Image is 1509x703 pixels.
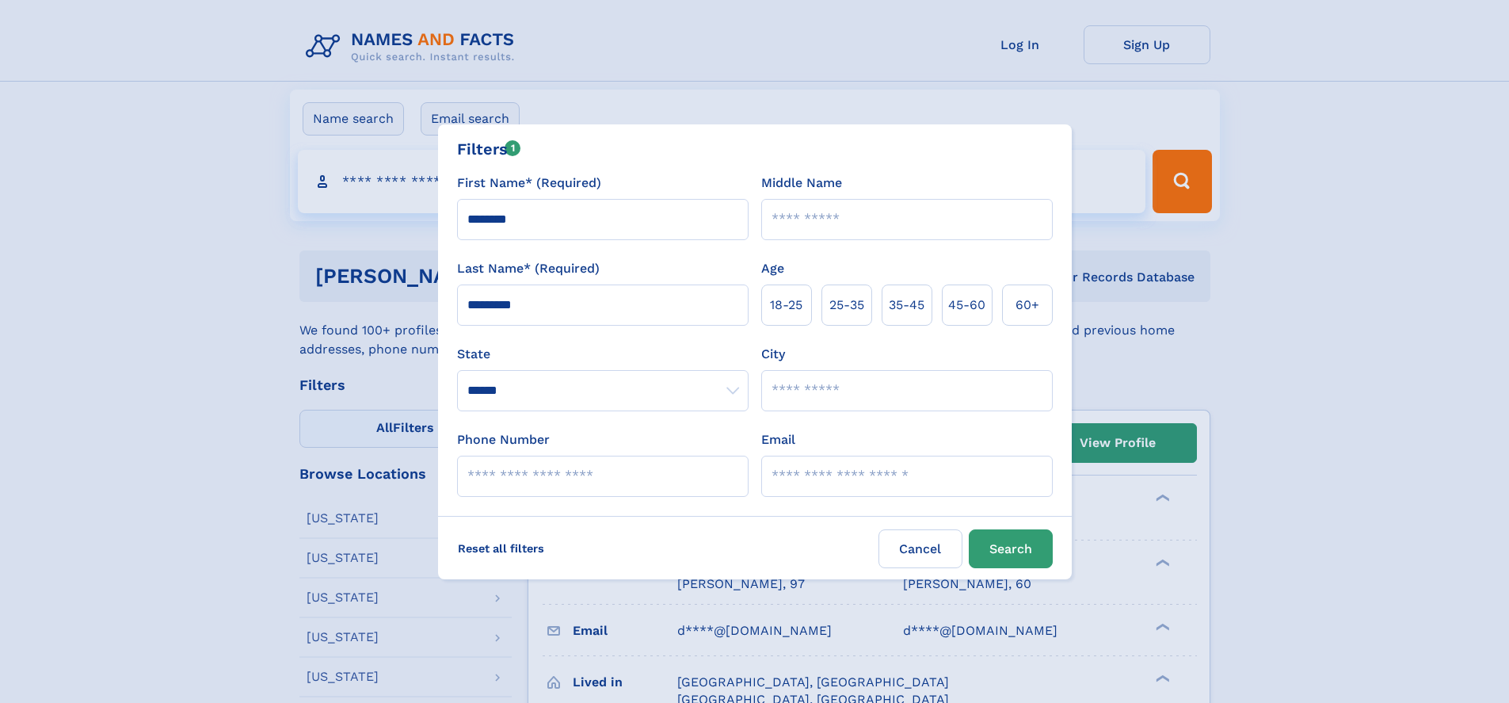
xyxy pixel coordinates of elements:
button: Search [969,529,1053,568]
label: Cancel [878,529,962,568]
div: Filters [457,137,521,161]
label: City [761,345,785,364]
span: 45‑60 [948,296,985,315]
label: Email [761,430,795,449]
label: Last Name* (Required) [457,259,600,278]
span: 18‑25 [770,296,802,315]
label: State [457,345,749,364]
span: 60+ [1016,296,1039,315]
label: Phone Number [457,430,550,449]
label: Middle Name [761,174,842,193]
span: 35‑45 [889,296,924,315]
label: Age [761,259,784,278]
label: First Name* (Required) [457,174,601,193]
label: Reset all filters [448,529,554,567]
span: 25‑35 [829,296,864,315]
